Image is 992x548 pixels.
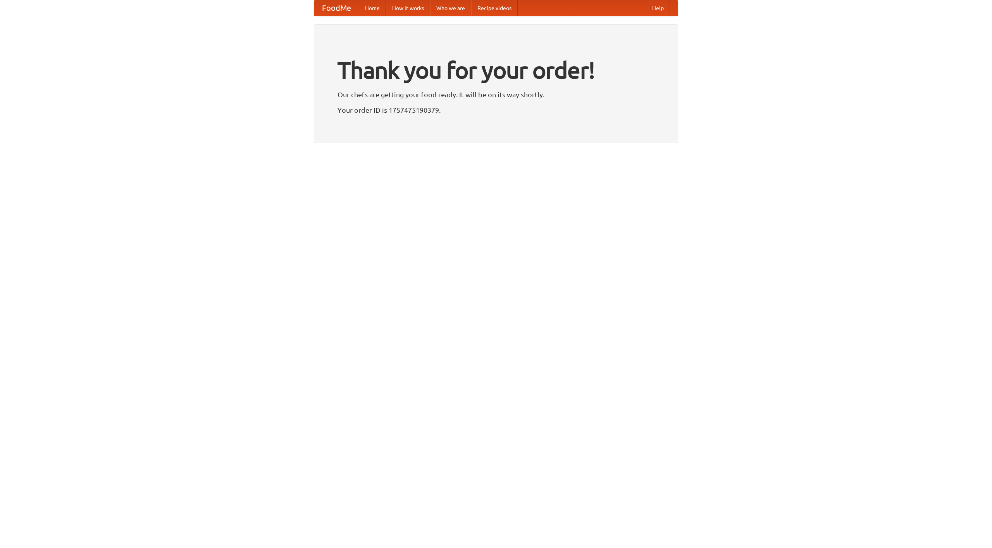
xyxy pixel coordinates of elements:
p: Your order ID is 1757475190379. [338,104,654,116]
a: Who we are [430,0,471,16]
a: Recipe videos [471,0,518,16]
a: How it works [386,0,430,16]
a: Home [359,0,386,16]
p: Our chefs are getting your food ready. It will be on its way shortly. [338,89,654,100]
h1: Thank you for your order! [338,52,654,89]
a: Help [646,0,670,16]
a: FoodMe [314,0,359,16]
